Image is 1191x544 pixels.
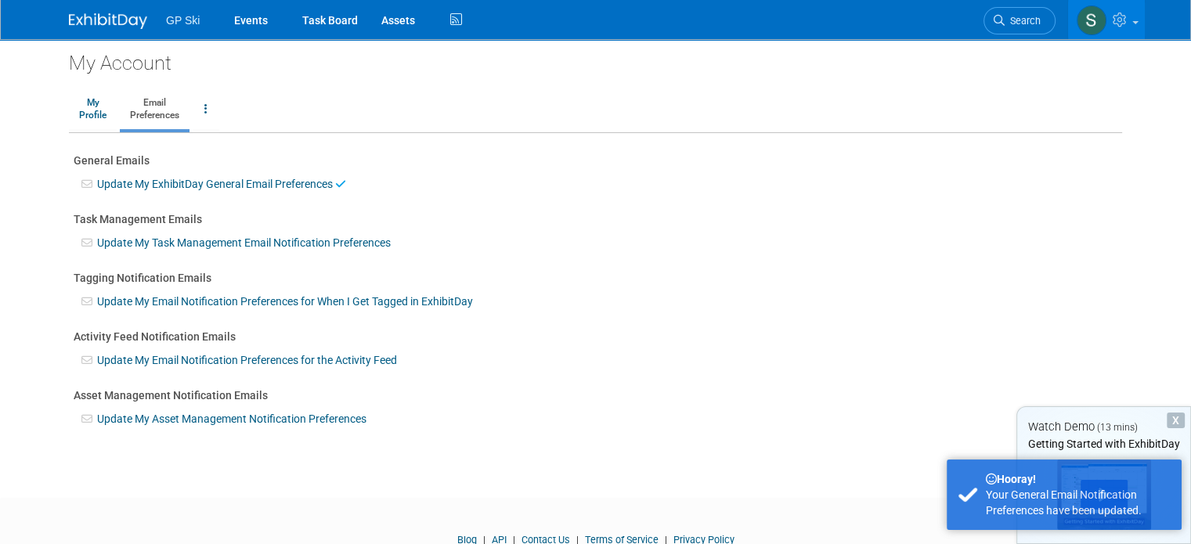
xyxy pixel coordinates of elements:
[97,354,397,366] a: Update My Email Notification Preferences for the Activity Feed
[97,236,391,249] a: Update My Task Management Email Notification Preferences
[1017,436,1190,452] div: Getting Started with ExhibitDay
[1167,413,1185,428] div: Dismiss
[166,14,200,27] span: GP Ski
[74,387,1117,403] div: Asset Management Notification Emails
[1017,419,1190,435] div: Watch Demo
[69,39,1122,77] div: My Account
[97,295,473,308] a: Update My Email Notification Preferences for When I Get Tagged in ExhibitDay
[986,471,1170,487] div: Hooray!
[1005,15,1041,27] span: Search
[97,413,366,425] a: Update My Asset Management Notification Preferences
[74,329,1117,344] div: Activity Feed Notification Emails
[69,90,117,129] a: MyProfile
[986,487,1170,518] div: Your General Email Notification Preferences have been updated.
[74,153,1117,168] div: General Emails
[983,7,1056,34] a: Search
[74,211,1117,227] div: Task Management Emails
[69,13,147,29] img: ExhibitDay
[1097,422,1138,433] span: (13 mins)
[120,90,189,129] a: EmailPreferences
[97,178,333,190] a: Update My ExhibitDay General Email Preferences
[74,270,1117,286] div: Tagging Notification Emails
[1077,5,1106,35] img: Susan Elmer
